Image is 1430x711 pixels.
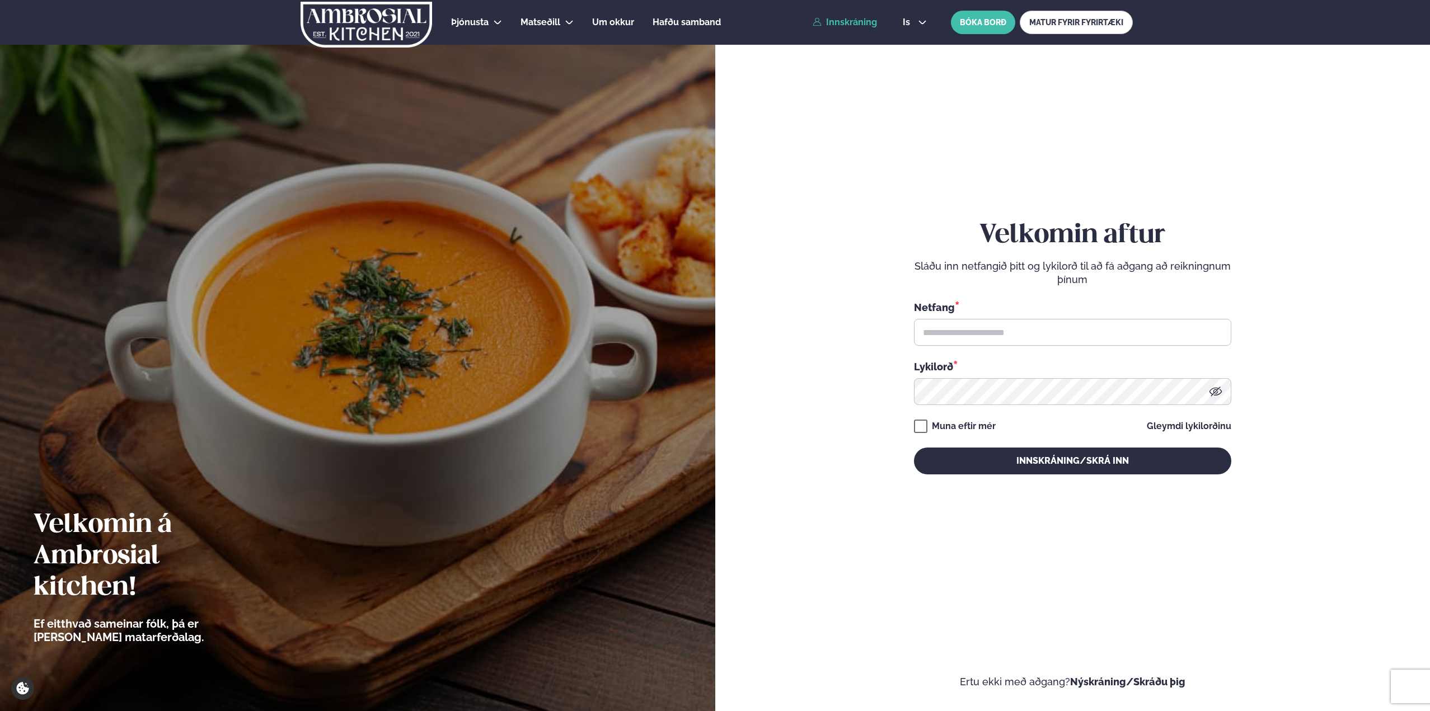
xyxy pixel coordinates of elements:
[451,17,489,27] span: Þjónusta
[653,17,721,27] span: Hafðu samband
[749,675,1397,689] p: Ertu ekki með aðgang?
[1020,11,1133,34] a: MATUR FYRIR FYRIRTÆKI
[34,617,266,644] p: Ef eitthvað sameinar fólk, þá er [PERSON_NAME] matarferðalag.
[914,448,1231,474] button: Innskráning/Skrá inn
[914,300,1231,314] div: Netfang
[521,16,560,29] a: Matseðill
[299,2,433,48] img: logo
[1070,676,1185,688] a: Nýskráning/Skráðu þig
[1147,422,1231,431] a: Gleymdi lykilorðinu
[914,359,1231,374] div: Lykilorð
[903,18,913,27] span: is
[34,510,266,604] h2: Velkomin á Ambrosial kitchen!
[951,11,1015,34] button: BÓKA BORÐ
[894,18,936,27] button: is
[653,16,721,29] a: Hafðu samband
[592,17,634,27] span: Um okkur
[521,17,560,27] span: Matseðill
[813,17,877,27] a: Innskráning
[11,677,34,700] a: Cookie settings
[914,260,1231,286] p: Sláðu inn netfangið þitt og lykilorð til að fá aðgang að reikningnum þínum
[592,16,634,29] a: Um okkur
[914,220,1231,251] h2: Velkomin aftur
[451,16,489,29] a: Þjónusta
